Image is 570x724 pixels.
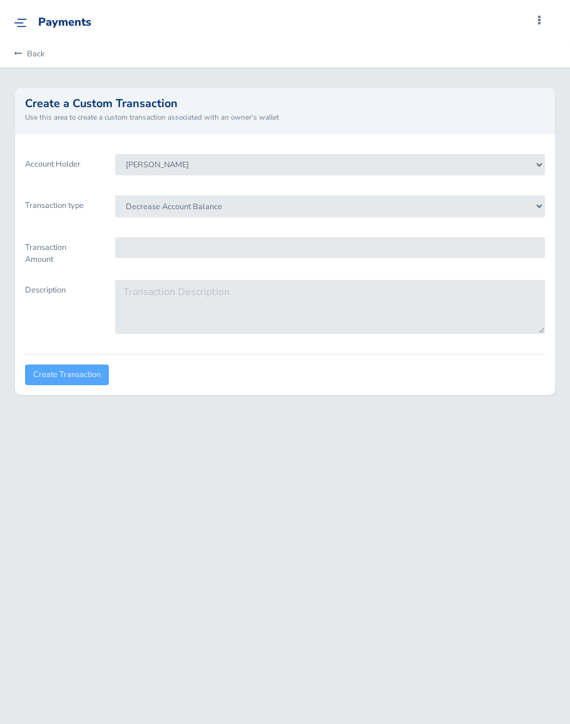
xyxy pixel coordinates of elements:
[16,280,106,344] label: Description
[38,16,91,29] div: Payments
[25,111,545,123] small: Use this area to create a custom transaction associated with an owner's wallet
[10,40,44,68] a: Back
[25,98,545,109] h2: Create a Custom Transaction
[16,195,106,227] label: Transaction type
[25,365,109,385] input: Create Transaction
[14,18,27,28] img: menu_img
[16,237,106,270] label: Transaction Amount
[16,154,106,185] label: Account Holder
